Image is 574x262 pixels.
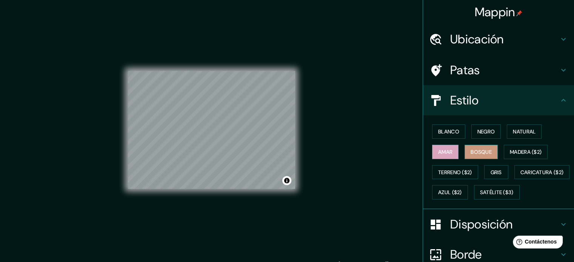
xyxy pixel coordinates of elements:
font: Disposición [450,216,512,232]
font: Terreno ($2) [438,169,472,176]
div: Patas [423,55,574,85]
button: Madera ($2) [504,145,548,159]
button: Amar [432,145,459,159]
font: Ubicación [450,31,504,47]
font: Satélite ($3) [480,189,514,196]
font: Patas [450,62,480,78]
button: Blanco [432,124,465,139]
div: Disposición [423,209,574,239]
font: Bosque [471,149,492,155]
button: Bosque [465,145,498,159]
iframe: Lanzador de widgets de ayuda [507,233,566,254]
button: Terreno ($2) [432,165,478,179]
div: Ubicación [423,24,574,54]
font: Estilo [450,92,479,108]
button: Negro [471,124,501,139]
button: Azul ($2) [432,185,468,199]
button: Natural [507,124,542,139]
font: Negro [477,128,495,135]
font: Gris [491,169,502,176]
font: Mappin [475,4,515,20]
button: Satélite ($3) [474,185,520,199]
canvas: Mapa [128,71,295,189]
font: Caricatura ($2) [520,169,564,176]
button: Gris [484,165,508,179]
button: Activar o desactivar atribución [282,176,291,185]
font: Azul ($2) [438,189,462,196]
font: Amar [438,149,452,155]
button: Caricatura ($2) [514,165,570,179]
img: pin-icon.png [516,10,522,16]
div: Estilo [423,85,574,115]
font: Madera ($2) [510,149,542,155]
font: Blanco [438,128,459,135]
font: Natural [513,128,536,135]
